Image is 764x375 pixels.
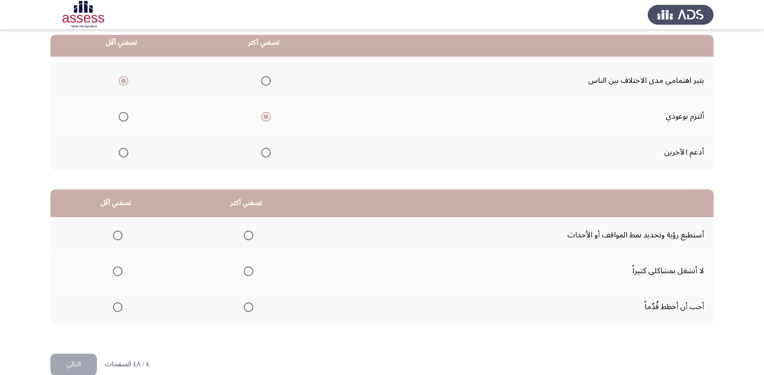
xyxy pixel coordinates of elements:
[50,189,181,217] th: تصفني أقَل
[648,1,714,28] img: Assess Talent Management logo
[335,134,714,170] td: أدعم الآخرين
[312,217,714,253] td: أستطيع رؤية وتحديد نمط المواقف أو الأحداث
[335,98,714,134] td: ألتزم بوعودي
[335,62,714,98] td: يثير اهتمامي مدى الاختلاف بين الناس
[312,289,714,325] td: أحب أن أخطط قُدُماً
[257,72,271,89] mat-radio-group: Select an option
[240,263,253,279] mat-radio-group: Select an option
[105,360,150,369] p: ٤ / ٤٨ الصفحات
[50,1,116,28] img: Assessment logo of OCM R1 ASSESS
[115,72,128,89] mat-radio-group: Select an option
[109,227,123,243] mat-radio-group: Select an option
[181,189,312,217] th: تصفني أكثر
[312,253,714,289] td: لا أنشغل بمشاكلي كثيراً
[115,108,128,125] mat-radio-group: Select an option
[257,144,271,160] mat-radio-group: Select an option
[50,29,193,57] th: تصفني أقَل
[109,298,123,315] mat-radio-group: Select an option
[109,263,123,279] mat-radio-group: Select an option
[193,29,335,57] th: تصفني أكثر
[240,227,253,243] mat-radio-group: Select an option
[115,144,128,160] mat-radio-group: Select an option
[257,108,271,125] mat-radio-group: Select an option
[240,298,253,315] mat-radio-group: Select an option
